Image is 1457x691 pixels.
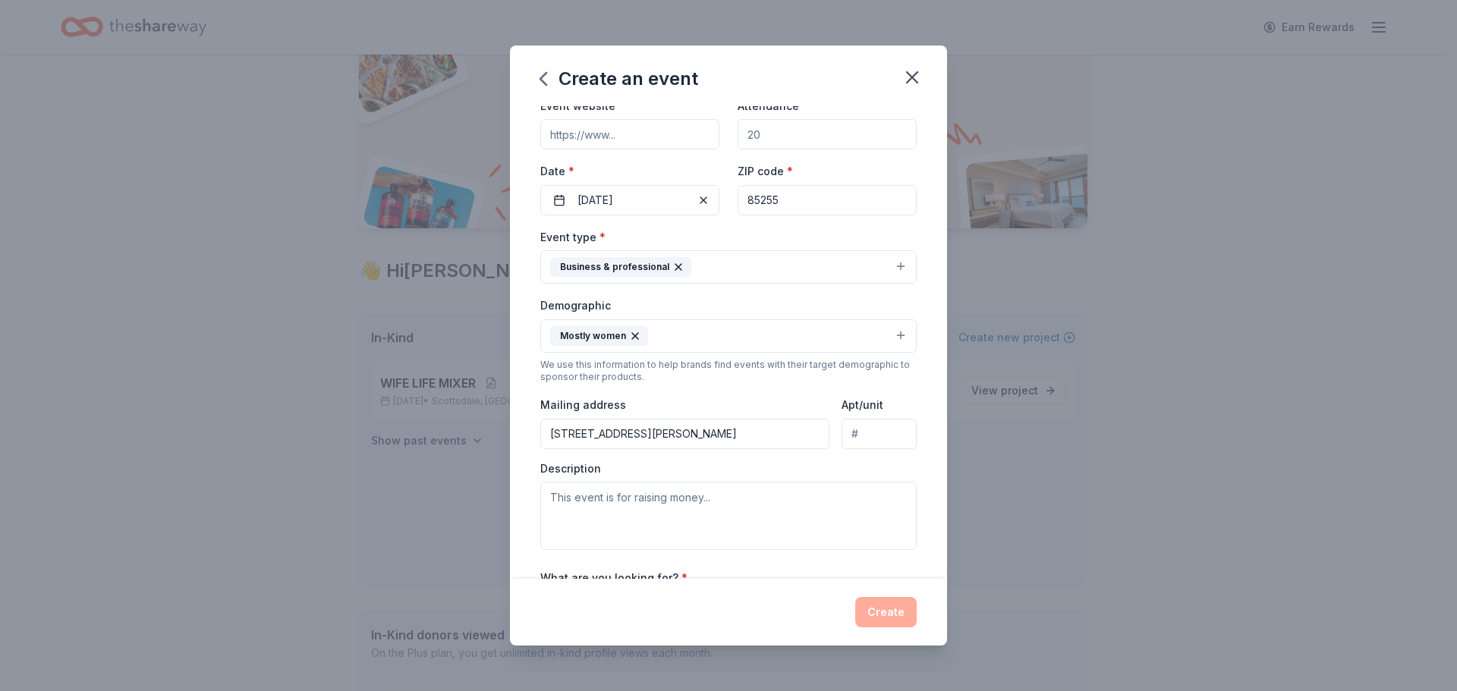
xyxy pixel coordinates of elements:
[550,326,648,346] div: Mostly women
[842,397,883,413] label: Apt/unit
[540,99,615,114] label: Event website
[540,419,829,449] input: Enter a US address
[842,419,917,449] input: #
[540,298,611,313] label: Demographic
[738,185,917,215] input: 12345 (U.S. only)
[540,319,917,353] button: Mostly women
[540,570,688,586] label: What are you looking for?
[738,119,917,149] input: 20
[540,67,698,91] div: Create an event
[738,164,793,179] label: ZIP code
[540,461,601,476] label: Description
[540,250,917,284] button: Business & professional
[540,397,626,413] label: Mailing address
[540,119,719,149] input: https://www...
[540,359,917,383] div: We use this information to help brands find events with their target demographic to sponsor their...
[550,257,691,277] div: Business & professional
[540,164,719,179] label: Date
[540,230,606,245] label: Event type
[738,99,808,114] label: Attendance
[540,185,719,215] button: [DATE]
